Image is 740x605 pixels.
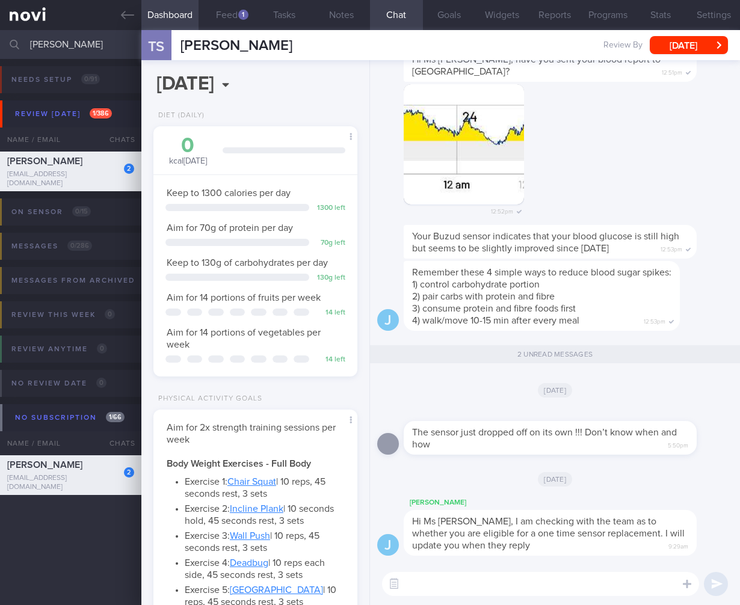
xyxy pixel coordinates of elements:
[668,539,688,551] span: 9:29am
[8,307,118,323] div: Review this week
[8,238,95,254] div: Messages
[8,72,103,88] div: Needs setup
[412,517,685,550] span: Hi Ms [PERSON_NAME], I am checking with the team as to whether you are eligible for a one time se...
[227,477,276,487] a: Chair Squat
[661,242,682,254] span: 12:53pm
[167,223,293,233] span: Aim for 70g of protein per day
[230,585,323,595] a: [GEOGRAPHIC_DATA]
[538,383,572,398] span: [DATE]
[238,10,248,20] div: 1
[167,293,321,302] span: Aim for 14 portions of fruits per week
[644,315,665,326] span: 12:53pm
[7,156,82,166] span: [PERSON_NAME]
[538,472,572,487] span: [DATE]
[81,74,100,84] span: 0 / 91
[167,188,291,198] span: Keep to 1300 calories per day
[185,554,344,581] li: Exercise 4: | 10 reps each side, 45 seconds rest, 3 sets
[650,36,728,54] button: [DATE]
[72,206,91,217] span: 0 / 15
[412,316,579,325] span: 4) walk/move 10-15 min after every meal
[491,204,513,216] span: 12:52pm
[412,268,671,277] span: Remember these 4 simple ways to reduce blood sugar spikes:
[8,272,166,289] div: Messages from Archived
[412,232,679,253] span: Your Buzud sensor indicates that your blood glucose is still high but seems to be slightly improv...
[412,292,555,301] span: 2) pair carbs with protein and fibre
[134,23,179,69] div: TS
[153,395,262,404] div: Physical Activity Goals
[185,527,344,554] li: Exercise 3: | 10 reps, 45 seconds rest, 3 sets
[180,38,292,53] span: [PERSON_NAME]
[230,558,268,568] a: Deadbug
[165,135,211,156] div: 0
[67,241,92,251] span: 0 / 286
[185,500,344,527] li: Exercise 2: | 10 seconds hold, 45 seconds rest, 3 sets
[315,204,345,213] div: 1300 left
[7,460,82,470] span: [PERSON_NAME]
[412,428,677,449] span: The sensor just dropped off on its own !!! Don’t know when and how
[7,170,134,188] div: [EMAIL_ADDRESS][DOMAIN_NAME]
[8,341,110,357] div: Review anytime
[90,108,112,118] span: 1 / 386
[315,274,345,283] div: 130 g left
[167,423,336,444] span: Aim for 2x strength training sessions per week
[377,534,399,556] div: J
[97,343,107,354] span: 0
[124,467,134,478] div: 2
[93,127,141,152] div: Chats
[377,309,399,331] div: J
[167,328,321,349] span: Aim for 14 portions of vegetables per week
[315,309,345,318] div: 14 left
[8,375,109,392] div: No review date
[96,378,106,388] span: 0
[12,106,115,122] div: Review [DATE]
[124,164,134,174] div: 2
[165,135,211,167] div: kcal [DATE]
[315,239,345,248] div: 70 g left
[404,496,733,510] div: [PERSON_NAME]
[603,40,643,51] span: Review By
[8,204,94,220] div: On sensor
[412,55,661,76] span: Hi Ms [PERSON_NAME], have you sent your blood report to [GEOGRAPHIC_DATA]?
[153,111,205,120] div: Diet (Daily)
[167,258,328,268] span: Keep to 130g of carbohydrates per day
[412,280,540,289] span: 1) control carbohydrate portion
[412,304,576,313] span: 3) consume protein and fibre foods first
[93,431,141,455] div: Chats
[230,504,283,514] a: Incline Plank
[185,473,344,500] li: Exercise 1: | 10 reps, 45 seconds rest, 3 sets
[105,309,115,319] span: 0
[668,438,688,450] span: 5:50pm
[12,410,128,426] div: No subscription
[167,459,311,468] strong: Body Weight Exercises - Full Body
[230,531,270,541] a: Wall Push
[315,355,345,364] div: 14 left
[404,84,524,204] img: Photo by Joel
[7,474,134,492] div: [EMAIL_ADDRESS][DOMAIN_NAME]
[106,412,125,422] span: 1 / 66
[662,66,682,77] span: 12:51pm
